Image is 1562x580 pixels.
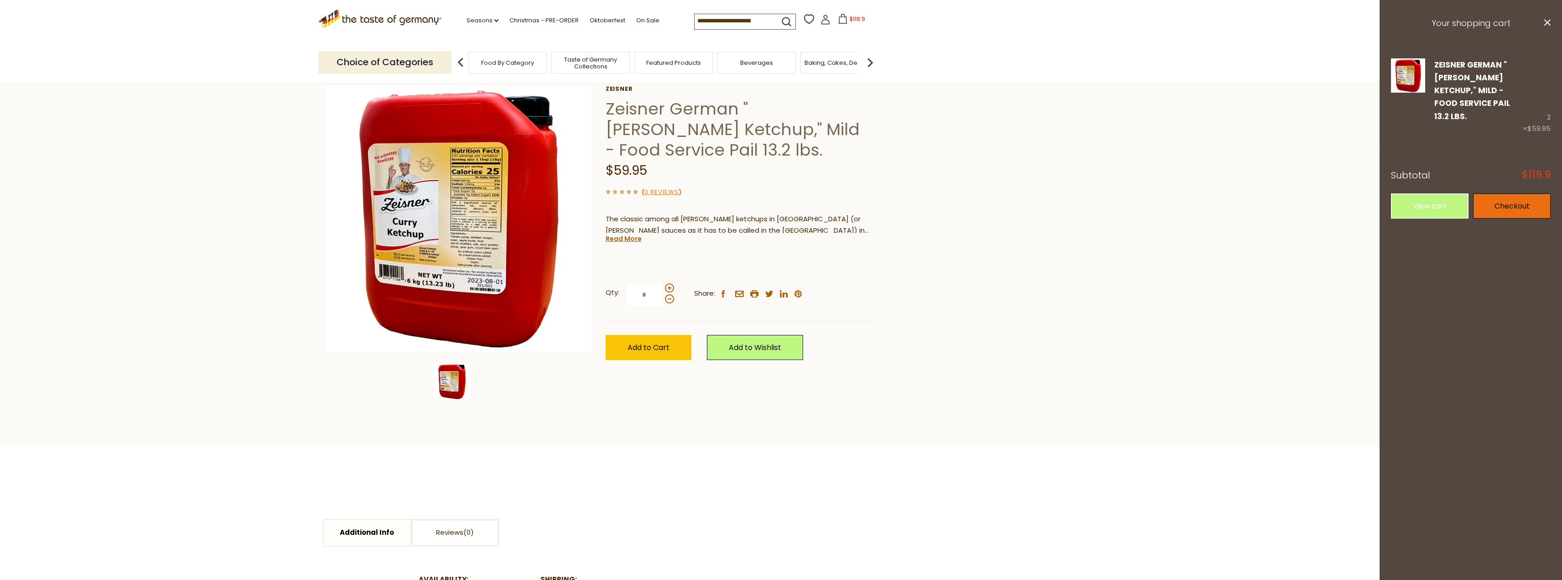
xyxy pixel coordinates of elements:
[626,282,663,307] input: Qty:
[590,16,625,26] a: Oktoberfest
[467,16,498,26] a: Seasons
[740,59,773,66] a: Beverages
[707,335,803,360] a: Add to Wishlist
[434,363,470,400] img: Zeisner German "Curry Ketchup," Mild - Food Service Pail 13.2 lbs.
[1523,58,1551,135] div: 2 ×
[606,214,872,236] p: The classic among all [PERSON_NAME] ketchups in [GEOGRAPHIC_DATA] (or [PERSON_NAME] sauces as it ...
[318,51,451,73] p: Choice of Categories
[606,287,619,298] strong: Qty:
[606,99,872,160] h1: Zeisner German "[PERSON_NAME] Ketchup," Mild - Food Service Pail 13.2 lbs.
[606,162,647,179] span: $59.95
[1527,124,1551,133] span: $59.95
[509,16,579,26] a: Christmas - PRE-ORDER
[694,288,715,299] span: Share:
[481,59,534,66] a: Food By Category
[1522,170,1551,180] span: $119.9
[646,59,701,66] a: Featured Products
[642,188,681,196] span: ( )
[861,53,879,72] img: next arrow
[850,15,865,23] span: $119.9
[554,56,627,70] a: Taste of Germany Collections
[1434,59,1510,122] a: Zeisner German "[PERSON_NAME] Ketchup," Mild - Food Service Pail 13.2 lbs.
[832,14,871,27] button: $119.9
[606,85,872,93] a: Zeisner
[644,188,679,197] a: 0 Reviews
[324,520,410,546] a: Additional Info
[1391,58,1425,135] a: Zeisner German "Curry Ketchup," Mild - Food Service Pail 13.2 lbs.
[1473,193,1551,219] a: Checkout
[804,59,875,66] a: Baking, Cakes, Desserts
[628,342,669,353] span: Add to Cart
[636,16,659,26] a: On Sale
[606,234,642,243] a: Read More
[1391,193,1469,219] a: View cart
[606,335,691,360] button: Add to Cart
[1391,58,1425,93] img: Zeisner German "Curry Ketchup," Mild - Food Service Pail 13.2 lbs.
[412,520,498,546] a: Reviews
[325,85,592,352] img: Zeisner German "Curry Ketchup," Mild - Food Service Pail 13.2 lbs.
[1391,169,1430,182] span: Subtotal
[451,53,470,72] img: previous arrow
